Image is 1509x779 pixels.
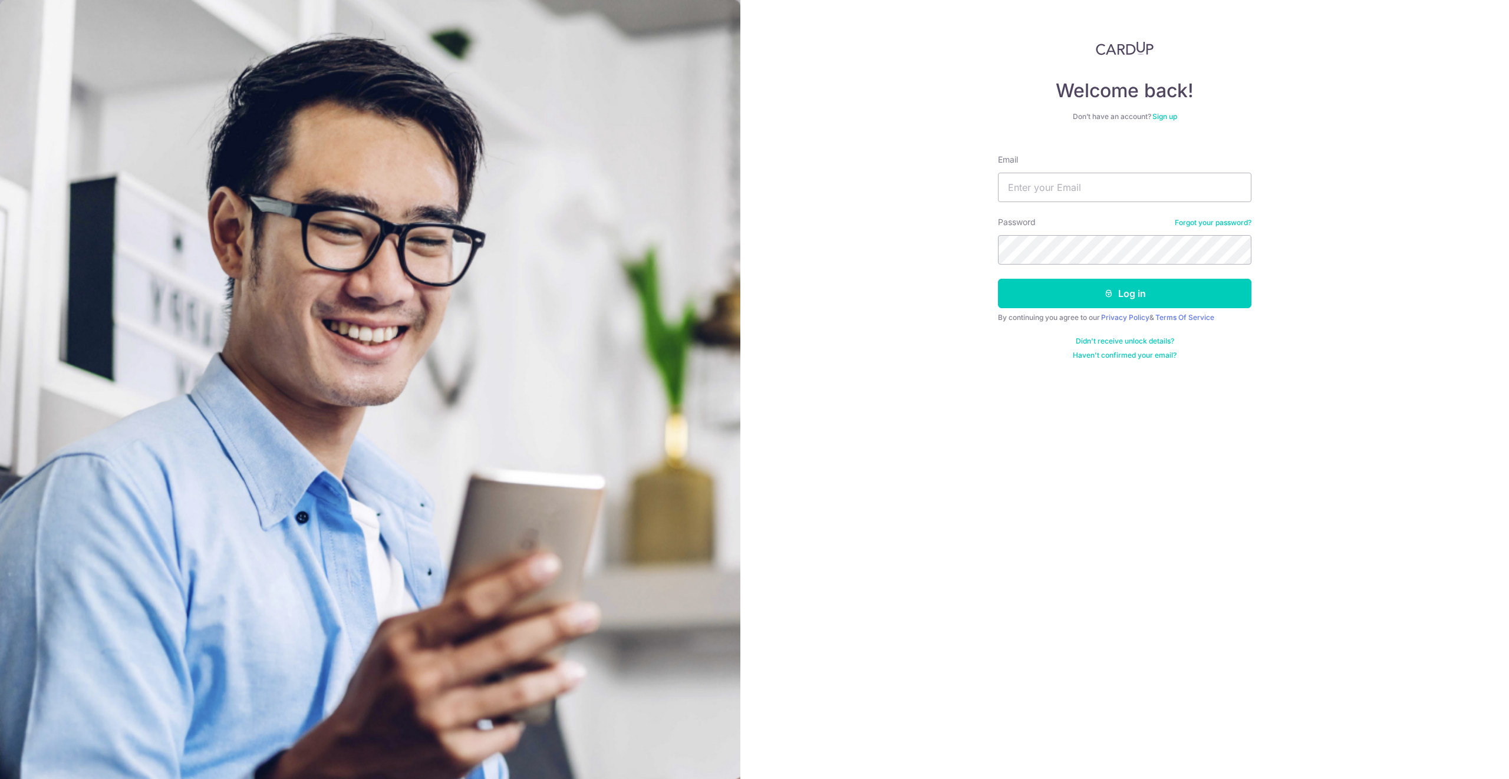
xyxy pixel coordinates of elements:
a: Forgot your password? [1175,218,1251,227]
input: Enter your Email [998,173,1251,202]
div: By continuing you agree to our & [998,313,1251,322]
label: Email [998,154,1018,166]
a: Didn't receive unlock details? [1076,336,1174,346]
a: Sign up [1152,112,1177,121]
a: Haven't confirmed your email? [1073,351,1177,360]
a: Terms Of Service [1155,313,1214,322]
h4: Welcome back! [998,79,1251,103]
img: CardUp Logo [1096,41,1154,55]
button: Log in [998,279,1251,308]
a: Privacy Policy [1101,313,1149,322]
div: Don’t have an account? [998,112,1251,121]
label: Password [998,216,1036,228]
